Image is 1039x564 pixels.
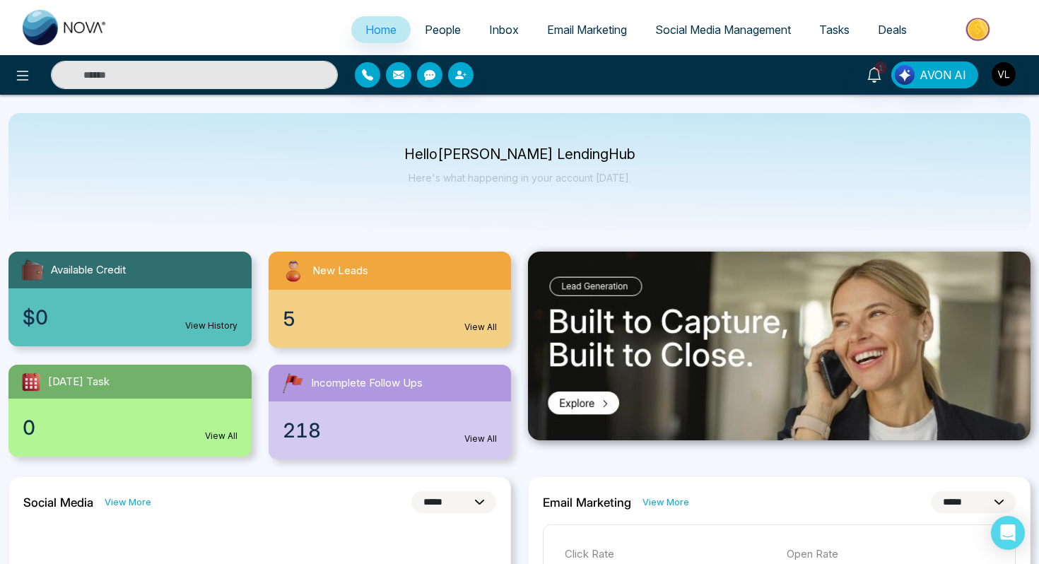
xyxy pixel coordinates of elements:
a: People [411,16,475,43]
span: Inbox [489,23,519,37]
span: New Leads [312,263,368,279]
span: Deals [878,23,907,37]
span: Available Credit [51,262,126,278]
span: Home [365,23,397,37]
span: AVON AI [920,66,966,83]
button: AVON AI [891,61,978,88]
a: View All [205,430,237,442]
img: Lead Flow [895,65,915,85]
img: newLeads.svg [280,257,307,284]
h2: Email Marketing [543,495,631,510]
a: View All [464,321,497,334]
span: 218 [283,416,321,445]
p: Hello [PERSON_NAME] LendingHub [404,148,635,160]
a: 1 [857,61,891,86]
img: Market-place.gif [928,13,1031,45]
div: Open Intercom Messenger [991,516,1025,550]
p: Open Rate [787,546,994,563]
span: 0 [23,413,35,442]
img: availableCredit.svg [20,257,45,283]
a: Deals [864,16,921,43]
span: People [425,23,461,37]
img: . [528,252,1031,440]
span: Social Media Management [655,23,791,37]
span: Tasks [819,23,850,37]
a: View All [464,433,497,445]
span: Incomplete Follow Ups [311,375,423,392]
a: View More [105,495,151,509]
h2: Social Media [23,495,93,510]
span: 1 [874,61,887,74]
p: Here's what happening in your account [DATE]. [404,172,635,184]
a: New Leads5View All [260,252,520,348]
a: Inbox [475,16,533,43]
img: User Avatar [992,62,1016,86]
p: Click Rate [565,546,773,563]
span: [DATE] Task [48,374,110,390]
a: View History [185,319,237,332]
span: $0 [23,302,48,332]
a: Tasks [805,16,864,43]
a: View More [642,495,689,509]
a: Incomplete Follow Ups218View All [260,365,520,459]
img: Nova CRM Logo [23,10,107,45]
a: Social Media Management [641,16,805,43]
img: followUps.svg [280,370,305,396]
img: todayTask.svg [20,370,42,393]
span: 5 [283,304,295,334]
span: Email Marketing [547,23,627,37]
a: Home [351,16,411,43]
a: Email Marketing [533,16,641,43]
